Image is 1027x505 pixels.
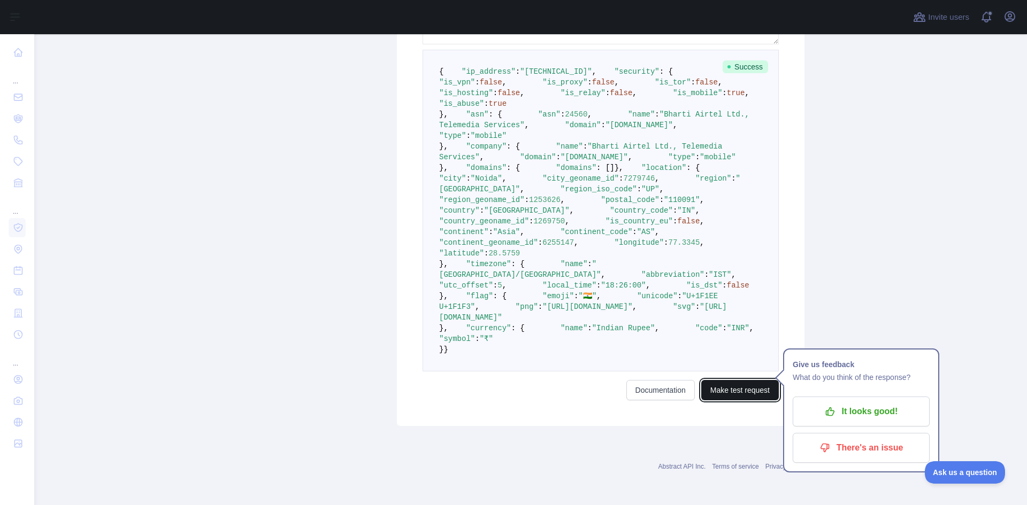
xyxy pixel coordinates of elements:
span: "region" [695,174,731,183]
span: "city" [439,174,466,183]
span: : [561,110,565,119]
span: : [] [596,164,615,172]
span: "asn" [466,110,488,119]
span: "code" [695,324,722,332]
span: : [632,228,637,236]
span: "is_proxy" [542,78,587,87]
span: : [691,78,695,87]
span: 24560 [565,110,587,119]
span: "110091" [664,196,700,204]
span: "country_code" [610,206,673,215]
span: "type" [669,153,695,161]
span: , [587,110,592,119]
span: "type" [439,131,466,140]
span: : [475,335,479,343]
span: false [677,217,700,226]
span: , [731,270,735,279]
span: } [439,345,443,354]
span: "AS" [637,228,655,236]
span: : [619,174,623,183]
span: "security" [615,67,660,76]
span: , [655,324,659,332]
span: , [520,89,524,97]
span: : [606,89,610,97]
span: "continent_code" [561,228,632,236]
span: : [695,302,700,311]
span: , [700,196,704,204]
span: "IN" [677,206,695,215]
span: , [700,217,704,226]
span: "₹" [480,335,493,343]
span: : [538,238,542,247]
span: : [493,281,497,290]
h1: Give us feedback [793,358,930,371]
span: "Asia" [493,228,520,236]
span: , [480,153,484,161]
span: , [592,67,596,76]
span: : [466,174,470,183]
span: "abbreviation" [641,270,704,279]
a: Privacy policy [765,463,804,470]
span: }, [439,324,448,332]
span: : [664,238,668,247]
span: : [587,78,592,87]
span: : [574,292,578,300]
span: "utc_offset" [439,281,493,290]
span: "[URL][DOMAIN_NAME]" [542,302,632,311]
span: , [632,89,637,97]
span: "latitude" [439,249,484,258]
span: "timezone" [466,260,511,268]
span: : { [511,324,524,332]
span: : [660,196,664,204]
span: "is_mobile" [673,89,722,97]
span: "svg" [673,302,695,311]
span: , [655,228,659,236]
span: Invite users [928,11,969,24]
span: , [632,302,637,311]
div: ... [9,64,26,86]
span: : [493,89,497,97]
span: : { [493,292,507,300]
span: "company" [466,142,507,151]
span: : { [507,164,520,172]
button: It looks good! [793,397,930,426]
span: }, [615,164,624,172]
span: false [480,78,502,87]
button: Invite users [911,9,971,26]
span: "domain" [565,121,601,129]
span: false [610,89,632,97]
span: "is_abuse" [439,99,484,108]
span: , [749,324,754,332]
span: , [502,281,507,290]
span: : [596,281,601,290]
span: "[DOMAIN_NAME]" [606,121,673,129]
span: , [628,153,632,161]
span: "domains" [466,164,507,172]
span: "symbol" [439,335,475,343]
div: ... [9,195,26,216]
span: : [583,142,587,151]
span: "[TECHNICAL_ID]" [520,67,592,76]
span: , [475,302,479,311]
span: "name" [628,110,655,119]
span: : [484,249,488,258]
span: : [475,78,479,87]
span: "is_relay" [561,89,606,97]
span: }, [439,110,448,119]
span: }, [439,164,448,172]
span: } [443,345,448,354]
span: "is_dst" [686,281,722,290]
span: "is_country_eu" [606,217,673,226]
span: : [731,174,735,183]
span: "IST" [709,270,731,279]
span: false [592,78,615,87]
span: "unicode" [637,292,678,300]
span: "ip_address" [462,67,516,76]
span: "flag" [466,292,493,300]
span: true [488,99,507,108]
span: "location" [641,164,686,172]
span: "🇮🇳" [579,292,597,300]
span: : [466,131,470,140]
span: : [637,185,641,193]
span: , [745,89,749,97]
